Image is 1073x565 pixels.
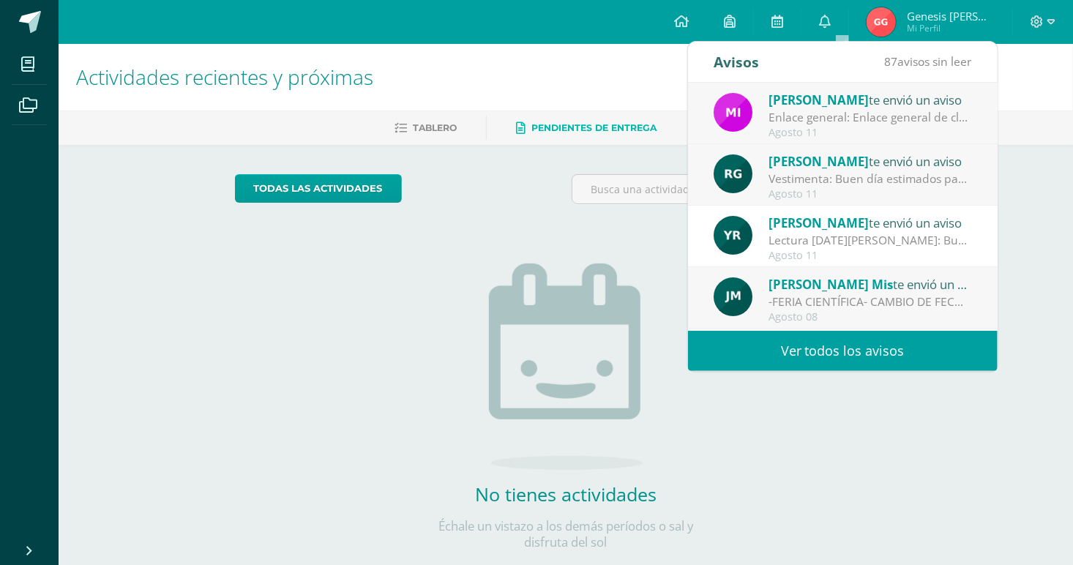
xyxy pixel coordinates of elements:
div: -FERIA CIENTÍFICA- CAMBIO DE FECHA-: Buena tarde queridos estudiantes espero se encuentren bien. ... [769,293,972,310]
span: [PERSON_NAME] Mis [769,276,893,293]
span: Tablero [413,122,457,133]
img: 24ef3269677dd7dd963c57b86ff4a022.png [714,154,752,193]
img: 6bd1f88eaa8f84a993684add4ac8f9ce.png [714,277,752,316]
div: te envió un aviso [769,90,972,109]
div: Lectura 11 de agosto: Buenos días Adjunto las instrucciones para trabajar el lunes 11 de agosto. ... [769,232,972,249]
div: te envió un aviso [769,274,972,293]
a: Pendientes de entrega [516,116,657,140]
div: Agosto 11 [769,250,972,262]
span: Mi Perfil [907,22,995,34]
div: Agosto 11 [769,188,972,201]
span: 87 [885,53,898,70]
img: e71b507b6b1ebf6fbe7886fc31de659d.png [714,93,752,132]
h2: No tienes actividades [419,482,712,506]
a: todas las Actividades [235,174,402,203]
img: b26d26339415fef33be69fb96098ffe7.png [867,7,896,37]
div: te envió un aviso [769,151,972,171]
span: avisos sin leer [885,53,972,70]
span: [PERSON_NAME] [769,91,869,108]
a: Tablero [395,116,457,140]
img: 765d7ba1372dfe42393184f37ff644ec.png [714,216,752,255]
div: Avisos [714,42,759,82]
div: Agosto 08 [769,311,972,323]
img: no_activities.png [489,263,643,470]
span: [PERSON_NAME] [769,214,869,231]
p: Échale un vistazo a los demás períodos o sal y disfruta del sol [419,518,712,550]
div: Enlace general: Enlace general de clase Tercero Básico A https://meet.google.com/kex-npve-kdr [769,109,972,126]
div: Agosto 11 [769,127,972,139]
a: Ver todos los avisos [688,331,998,371]
div: te envió un aviso [769,213,972,232]
span: Actividades recientes y próximas [76,63,373,91]
input: Busca una actividad próxima aquí... [572,175,897,203]
span: [PERSON_NAME] [769,153,869,170]
div: Vestimenta: Buen día estimados padres de familia y estudiantes. Espero que se encuentren muy bien... [769,171,972,187]
span: Pendientes de entrega [531,122,657,133]
span: Genesis [PERSON_NAME] [907,9,995,23]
